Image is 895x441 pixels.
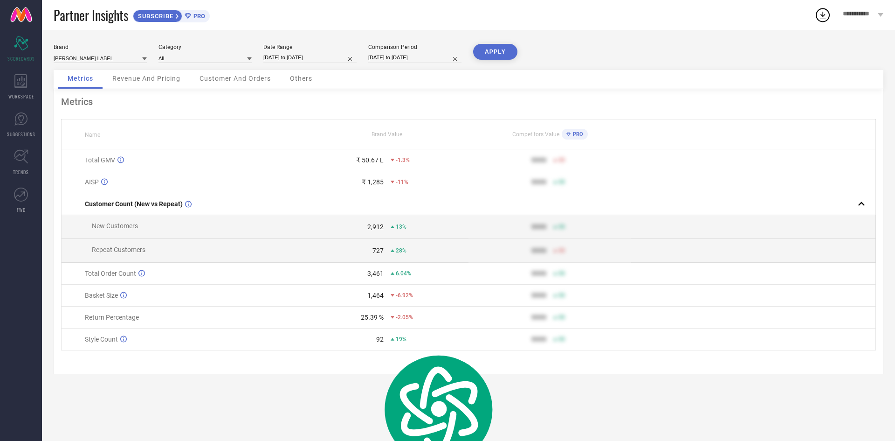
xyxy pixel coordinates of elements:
[92,222,138,230] span: New Customers
[367,270,384,277] div: 3,461
[558,157,565,163] span: 50
[396,292,413,299] span: -6.92%
[396,224,406,230] span: 13%
[356,156,384,164] div: ₹ 50.67 L
[13,168,29,175] span: TRENDS
[85,156,115,164] span: Total GMV
[290,75,312,82] span: Others
[85,178,99,186] span: AISP
[512,131,559,138] span: Competitors Value
[396,157,410,163] span: -1.3%
[263,44,357,50] div: Date Range
[372,247,384,254] div: 727
[92,246,145,253] span: Repeat Customers
[558,336,565,343] span: 50
[200,75,271,82] span: Customer And Orders
[158,44,252,50] div: Category
[133,13,176,20] span: SUBSCRIBE
[376,336,384,343] div: 92
[372,131,402,138] span: Brand Value
[133,7,210,22] a: SUBSCRIBEPRO
[361,314,384,321] div: 25.39 %
[531,178,546,186] div: 9999
[531,336,546,343] div: 9999
[558,247,565,254] span: 50
[396,270,411,277] span: 6.04%
[531,156,546,164] div: 9999
[85,200,183,208] span: Customer Count (New vs Repeat)
[85,314,139,321] span: Return Percentage
[531,314,546,321] div: 9999
[54,44,147,50] div: Brand
[263,53,357,63] input: Select date range
[558,179,565,185] span: 50
[8,93,34,100] span: WORKSPACE
[367,223,384,231] div: 2,912
[558,270,565,277] span: 50
[531,247,546,254] div: 9999
[396,247,406,254] span: 28%
[396,336,406,343] span: 19%
[7,131,35,138] span: SUGGESTIONS
[531,223,546,231] div: 9999
[368,44,461,50] div: Comparison Period
[531,292,546,299] div: 9999
[17,206,26,213] span: FWD
[558,314,565,321] span: 50
[7,55,35,62] span: SCORECARDS
[362,178,384,186] div: ₹ 1,285
[367,292,384,299] div: 1,464
[85,132,100,138] span: Name
[61,96,876,107] div: Metrics
[473,44,517,60] button: APPLY
[191,13,205,20] span: PRO
[814,7,831,23] div: Open download list
[558,292,565,299] span: 50
[368,53,461,63] input: Select comparison period
[571,131,583,137] span: PRO
[396,179,408,185] span: -11%
[68,75,93,82] span: Metrics
[112,75,180,82] span: Revenue And Pricing
[85,336,118,343] span: Style Count
[54,6,128,25] span: Partner Insights
[85,292,118,299] span: Basket Size
[85,270,136,277] span: Total Order Count
[531,270,546,277] div: 9999
[558,224,565,230] span: 50
[396,314,413,321] span: -2.05%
